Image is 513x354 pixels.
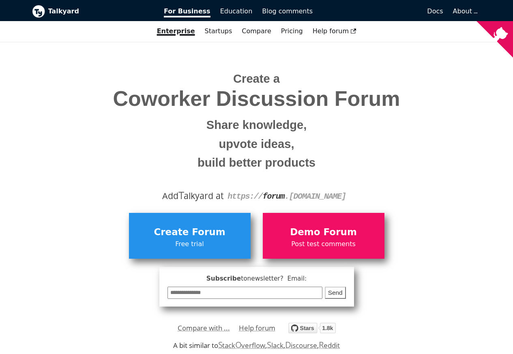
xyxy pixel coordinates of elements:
a: StackOverflow [218,341,266,350]
span: D [285,339,291,350]
span: Create Forum [133,225,247,240]
a: Create ForumFree trial [129,213,251,258]
small: Share knowledge, [38,116,475,135]
a: Help forum [239,322,275,334]
a: About [453,7,477,15]
span: R [319,339,324,350]
div: Add alkyard at [38,189,475,203]
span: Blog comments [262,7,313,15]
span: Demo Forum [267,225,380,240]
small: upvote ideas, [38,135,475,154]
a: Star debiki/talkyard on GitHub [288,324,336,336]
span: For Business [164,7,210,17]
code: https:// . [DOMAIN_NAME] [228,192,346,201]
span: Docs [427,7,443,15]
span: Free trial [133,239,247,249]
span: Subscribe [167,274,346,284]
span: S [218,339,223,350]
a: Education [215,4,258,18]
img: Talkyard logo [32,5,45,18]
span: to newsletter ? Email: [241,275,307,282]
a: Blog comments [257,4,318,18]
a: Compare [242,27,271,35]
b: Talkyard [48,6,153,17]
a: Compare with ... [178,322,230,334]
a: Demo ForumPost test comments [263,213,384,258]
a: Reddit [319,341,340,350]
img: talkyard.svg [288,323,336,333]
a: Discourse [285,341,317,350]
span: S [267,339,271,350]
span: Help forum [313,27,356,35]
span: Coworker Discussion Forum [38,87,475,110]
span: Education [220,7,253,15]
span: Post test comments [267,239,380,249]
strong: forum [263,192,285,201]
span: Create a [233,72,280,85]
a: Talkyard logoTalkyard [32,5,153,18]
a: Help forum [308,24,361,38]
a: Enterprise [152,24,200,38]
a: For Business [159,4,215,18]
a: Startups [200,24,237,38]
span: O [235,339,242,350]
small: build better products [38,153,475,172]
a: Slack [267,341,283,350]
a: Pricing [276,24,308,38]
span: T [178,188,184,202]
a: Docs [318,4,448,18]
button: Send [325,287,346,299]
